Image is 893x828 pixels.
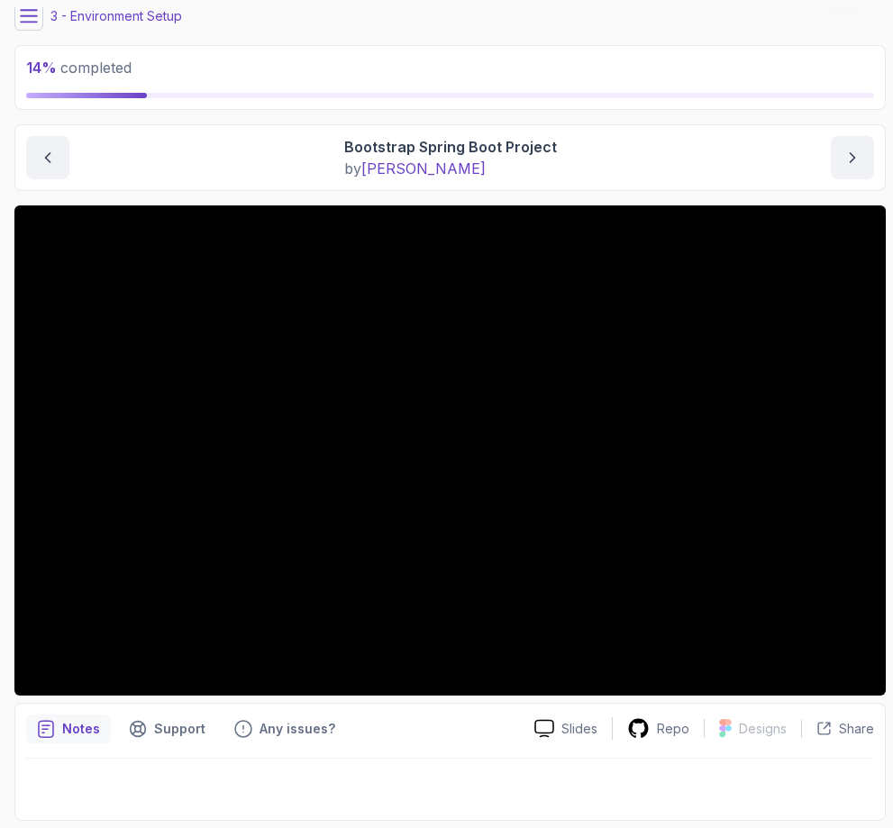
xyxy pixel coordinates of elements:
span: completed [26,59,132,77]
p: Support [154,720,205,738]
p: Designs [739,720,787,738]
p: Slides [561,720,597,738]
p: Share [839,720,874,738]
p: Bootstrap Spring Boot Project [344,136,557,158]
iframe: 2 - Bootstrap Spring Boot Project [14,205,886,696]
span: 14 % [26,59,57,77]
p: 3 - Environment Setup [50,7,182,25]
button: notes button [26,714,111,743]
button: Support button [118,714,216,743]
button: previous content [26,136,69,179]
a: Repo [613,717,704,740]
button: next content [831,136,874,179]
button: Share [801,720,874,738]
a: Slides [520,719,612,738]
button: Feedback button [223,714,346,743]
p: Repo [657,720,689,738]
p: Any issues? [260,720,335,738]
p: Notes [62,720,100,738]
p: by [344,158,557,179]
span: [PERSON_NAME] [361,159,486,177]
